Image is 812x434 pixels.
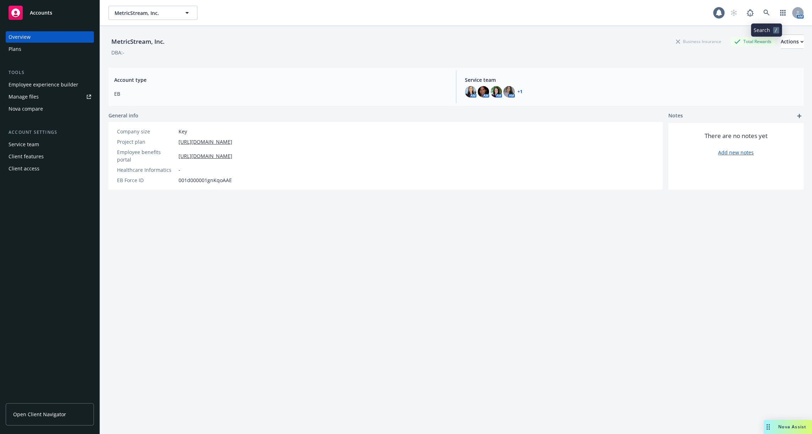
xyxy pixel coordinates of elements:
[114,90,447,97] span: EB
[743,6,757,20] a: Report a Bug
[672,37,725,46] div: Business Insurance
[6,91,94,102] a: Manage files
[778,424,806,430] span: Nova Assist
[9,43,21,55] div: Plans
[108,6,197,20] button: MetricStream, Inc.
[6,79,94,90] a: Employee experience builder
[117,138,176,145] div: Project plan
[759,6,774,20] a: Search
[117,176,176,184] div: EB Force ID
[731,37,775,46] div: Total Rewards
[117,166,176,174] div: Healthcare Informatics
[518,90,522,94] a: +1
[764,420,773,434] div: Drag to move
[764,420,812,434] button: Nova Assist
[9,139,39,150] div: Service team
[727,6,741,20] a: Start snowing
[718,149,754,156] a: Add new notes
[465,86,476,97] img: photo
[179,128,187,135] span: Key
[668,112,683,120] span: Notes
[117,128,176,135] div: Company size
[9,31,31,43] div: Overview
[6,43,94,55] a: Plans
[781,35,803,48] div: Actions
[6,163,94,174] a: Client access
[6,31,94,43] a: Overview
[179,166,180,174] span: -
[705,132,768,140] span: There are no notes yet
[9,103,43,115] div: Nova compare
[9,151,44,162] div: Client features
[117,148,176,163] div: Employee benefits portal
[795,112,803,120] a: add
[478,86,489,97] img: photo
[115,9,176,17] span: MetricStream, Inc.
[465,76,798,84] span: Service team
[30,10,52,16] span: Accounts
[108,37,168,46] div: MetricStream, Inc.
[179,138,232,145] a: [URL][DOMAIN_NAME]
[9,91,39,102] div: Manage files
[9,79,78,90] div: Employee experience builder
[6,129,94,136] div: Account settings
[6,103,94,115] a: Nova compare
[781,35,803,49] button: Actions
[108,112,138,119] span: General info
[503,86,515,97] img: photo
[776,6,790,20] a: Switch app
[179,152,232,160] a: [URL][DOMAIN_NAME]
[6,69,94,76] div: Tools
[6,139,94,150] a: Service team
[111,49,124,56] div: DBA: -
[13,411,66,418] span: Open Client Navigator
[490,86,502,97] img: photo
[6,3,94,23] a: Accounts
[114,76,447,84] span: Account type
[6,151,94,162] a: Client features
[179,176,232,184] span: 001d000001gnKqoAAE
[9,163,39,174] div: Client access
